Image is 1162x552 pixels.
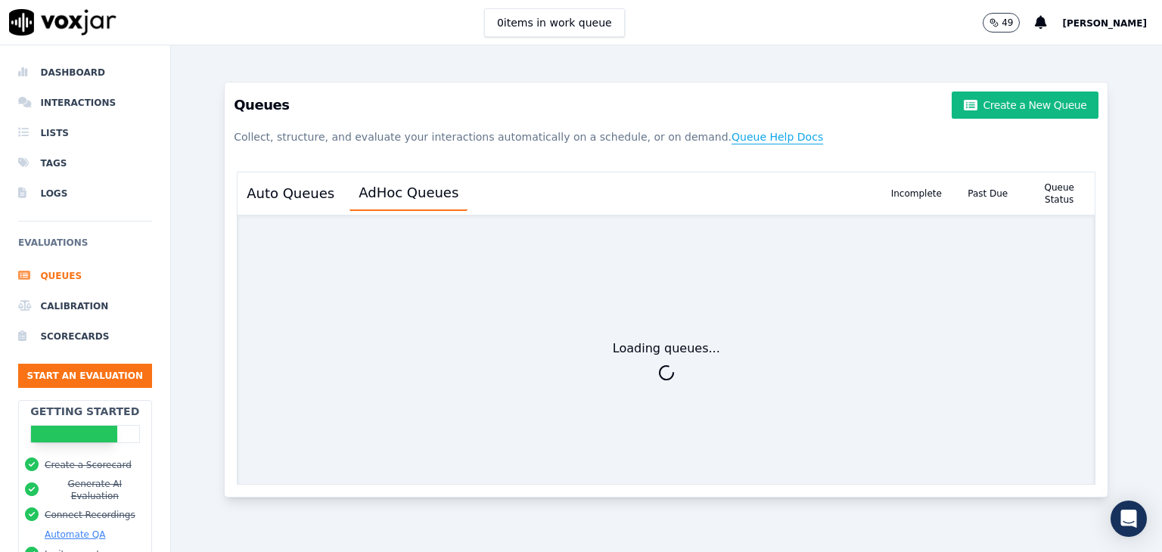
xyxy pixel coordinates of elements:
[1111,501,1147,537] div: Open Intercom Messenger
[9,9,117,36] img: voxjar logo
[18,261,152,291] a: Queues
[983,13,1020,33] button: 49
[234,91,1098,119] h3: Queues
[45,459,132,471] button: Create a Scorecard
[952,91,1098,119] button: Create a New Queue
[18,364,152,388] button: Start an Evaluation
[18,118,152,148] a: Lists
[1002,17,1013,29] p: 49
[350,176,468,211] button: AdHoc Queues
[234,123,1098,150] p: Collect, structure, and evaluate your interactions automatically on a schedule, or on demand.
[18,291,152,321] a: Calibration
[952,172,1024,215] div: Past Due
[238,177,343,210] button: Auto Queues
[1024,172,1095,215] div: Queue Status
[881,172,952,215] div: Incomplete
[30,404,139,419] h2: Getting Started
[45,478,145,502] button: Generate AI Evaluation
[983,13,1035,33] button: 49
[1062,14,1162,32] button: [PERSON_NAME]
[18,178,152,209] a: Logs
[18,148,152,178] a: Tags
[45,529,105,541] button: Automate QA
[484,8,625,37] button: 0items in work queue
[1062,18,1147,29] span: [PERSON_NAME]
[613,340,720,358] div: Loading queues...
[18,57,152,88] a: Dashboard
[18,321,152,352] a: Scorecards
[18,88,152,118] a: Interactions
[45,509,135,521] button: Connect Recordings
[18,234,152,261] h6: Evaluations
[732,123,823,150] button: Queue Help Docs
